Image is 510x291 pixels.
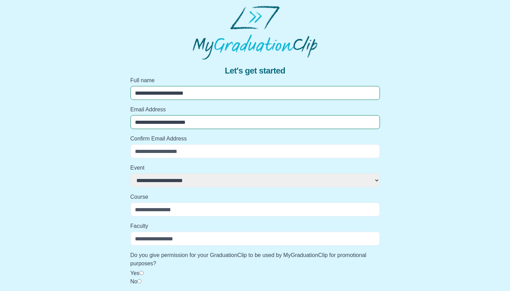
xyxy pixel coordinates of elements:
label: Do you give permission for your GraduationClip to be used by MyGraduationClip for promotional pur... [130,251,380,268]
img: MyGraduationClip [193,6,317,60]
label: Event [130,164,380,172]
label: Course [130,193,380,201]
label: No [130,279,137,284]
label: Confirm Email Address [130,135,380,143]
label: Faculty [130,222,380,230]
span: Let's get started [225,65,285,76]
label: Full name [130,76,380,85]
label: Email Address [130,105,380,114]
label: Yes [130,270,139,276]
